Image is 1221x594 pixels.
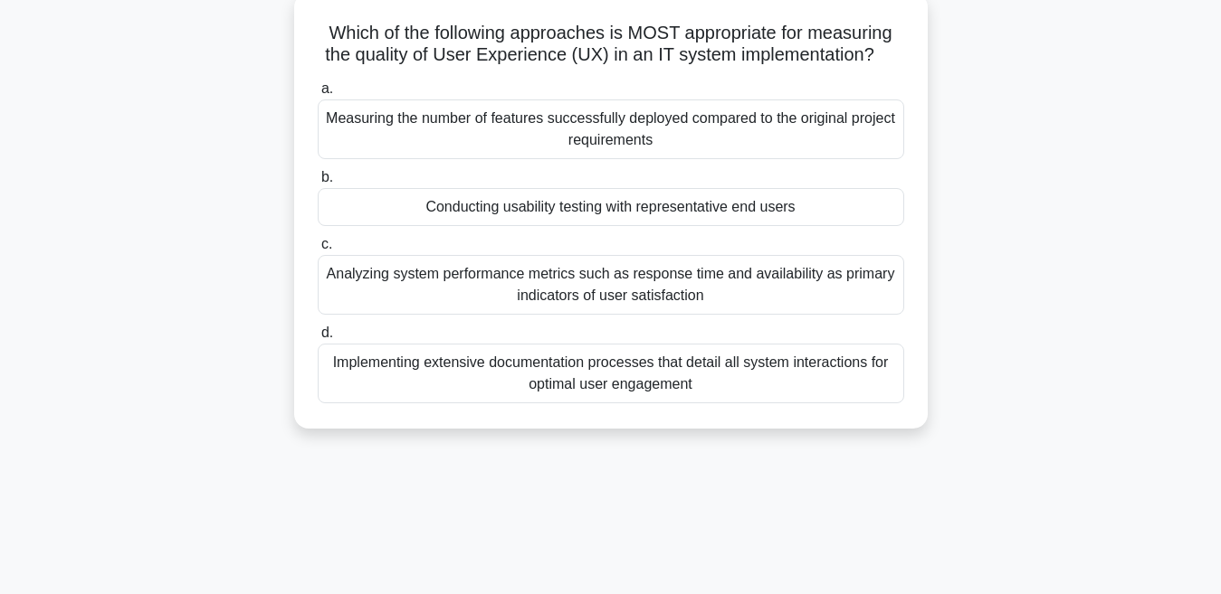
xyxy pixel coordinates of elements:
span: d. [321,325,333,340]
span: b. [321,169,333,184]
div: Conducting usability testing with representative end users [318,188,904,226]
div: Implementing extensive documentation processes that detail all system interactions for optimal us... [318,344,904,403]
h5: Which of the following approaches is MOST appropriate for measuring the quality of User Experienc... [316,22,906,67]
span: c. [321,236,332,251]
span: a. [321,80,333,96]
div: Measuring the number of features successfully deployed compared to the original project requirements [318,99,904,159]
div: Analyzing system performance metrics such as response time and availability as primary indicators... [318,255,904,315]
